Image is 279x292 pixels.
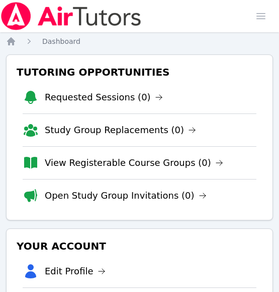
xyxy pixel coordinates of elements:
[45,264,106,278] a: Edit Profile
[45,90,163,104] a: Requested Sessions (0)
[45,123,196,137] a: Study Group Replacements (0)
[6,36,273,46] nav: Breadcrumb
[45,156,223,170] a: View Registerable Course Groups (0)
[45,189,207,203] a: Open Study Group Invitations (0)
[15,237,264,255] h3: Your Account
[42,36,80,46] a: Dashboard
[15,63,264,81] h3: Tutoring Opportunities
[42,37,80,45] span: Dashboard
